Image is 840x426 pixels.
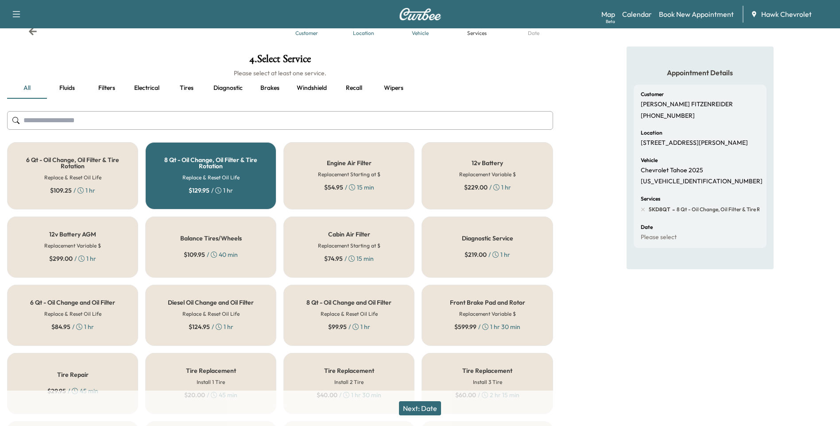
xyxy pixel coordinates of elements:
[467,31,487,36] div: Services
[374,77,414,99] button: Wipers
[473,378,502,386] h6: Install 3 Tire
[634,68,766,77] h5: Appointment Details
[450,299,525,306] h5: Front Brake Pad and Rotor
[7,54,553,69] h1: 4 . Select Service
[641,178,763,186] p: [US_VEHICLE_IDENTIFICATION_NUMBER]
[28,27,37,36] div: Back
[7,69,553,77] h6: Please select at least one service.
[641,139,748,147] p: [STREET_ADDRESS][PERSON_NAME]
[334,77,374,99] button: Recall
[168,299,254,306] h5: Diesel Oil Change and Oil Filter
[641,130,662,136] h6: Location
[182,174,240,182] h6: Replace & Reset Oil Life
[189,322,233,331] div: / 1 hr
[51,322,70,331] span: $ 84.95
[166,77,206,99] button: Tires
[7,77,553,99] div: basic tabs example
[206,77,250,99] button: Diagnostic
[87,77,127,99] button: Filters
[459,310,516,318] h6: Replacement Variable $
[641,225,653,230] h6: Date
[328,322,347,331] span: $ 99.95
[353,31,374,36] div: Location
[412,31,429,36] div: Vehicle
[182,310,240,318] h6: Replace & Reset Oil Life
[601,9,615,19] a: MapBeta
[127,77,166,99] button: Electrical
[318,170,380,178] h6: Replacement Starting at $
[47,387,66,395] span: $ 29.95
[328,322,370,331] div: / 1 hr
[44,242,101,250] h6: Replacement Variable $
[318,242,380,250] h6: Replacement Starting at $
[459,170,516,178] h6: Replacement Variable $
[528,31,539,36] div: Date
[47,77,87,99] button: Fluids
[675,206,778,213] span: 8 Qt - Oil Change, Oil Filter & Tire Rotation
[324,183,343,192] span: $ 54.95
[641,158,658,163] h6: Vehicle
[189,322,210,331] span: $ 124.95
[186,368,236,374] h5: Tire Replacement
[47,387,98,395] div: / 45 min
[454,322,520,331] div: / 1 hr 30 min
[649,206,670,213] span: 5KD8QT
[22,157,124,169] h5: 6 Qt - Oil Change, Oil Filter & Tire Rotation
[290,77,334,99] button: Windshield
[327,160,372,166] h5: Engine Air Filter
[399,401,441,415] button: Next: Date
[197,378,225,386] h6: Install 1 Tire
[464,183,488,192] span: $ 229.00
[472,160,503,166] h5: 12v Battery
[160,157,262,169] h5: 8 Qt - Oil Change, Oil Filter & Tire Rotation
[306,299,391,306] h5: 8 Qt - Oil Change and Oil Filter
[50,186,95,195] div: / 1 hr
[57,372,89,378] h5: Tire Repair
[324,254,374,263] div: / 15 min
[622,9,652,19] a: Calendar
[465,250,510,259] div: / 1 hr
[184,250,238,259] div: / 40 min
[295,31,318,36] div: Customer
[641,233,677,241] p: Please select
[328,231,370,237] h5: Cabin Air Filter
[454,322,476,331] span: $ 599.99
[462,368,512,374] h5: Tire Replacement
[51,322,94,331] div: / 1 hr
[641,196,660,201] h6: Services
[44,174,101,182] h6: Replace & Reset Oil Life
[641,101,733,108] p: [PERSON_NAME] FITZENREIDER
[49,231,96,237] h5: 12v Battery AGM
[606,18,615,25] div: Beta
[641,92,664,97] h6: Customer
[7,77,47,99] button: all
[30,299,115,306] h5: 6 Qt - Oil Change and Oil Filter
[659,9,734,19] a: Book New Appointment
[462,235,513,241] h5: Diagnostic Service
[189,186,209,195] span: $ 129.95
[44,310,101,318] h6: Replace & Reset Oil Life
[641,112,695,120] p: [PHONE_NUMBER]
[465,250,487,259] span: $ 219.00
[180,235,242,241] h5: Balance Tires/Wheels
[324,254,343,263] span: $ 74.95
[324,368,374,374] h5: Tire Replacement
[641,167,703,174] p: Chevrolet Tahoe 2025
[670,205,675,214] span: -
[184,250,205,259] span: $ 109.95
[49,254,73,263] span: $ 299.00
[321,310,378,318] h6: Replace & Reset Oil Life
[50,186,72,195] span: $ 109.25
[334,378,364,386] h6: Install 2 Tire
[324,183,374,192] div: / 15 min
[464,183,511,192] div: / 1 hr
[189,186,233,195] div: / 1 hr
[761,9,812,19] span: Hawk Chevrolet
[399,8,441,20] img: Curbee Logo
[49,254,96,263] div: / 1 hr
[250,77,290,99] button: Brakes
